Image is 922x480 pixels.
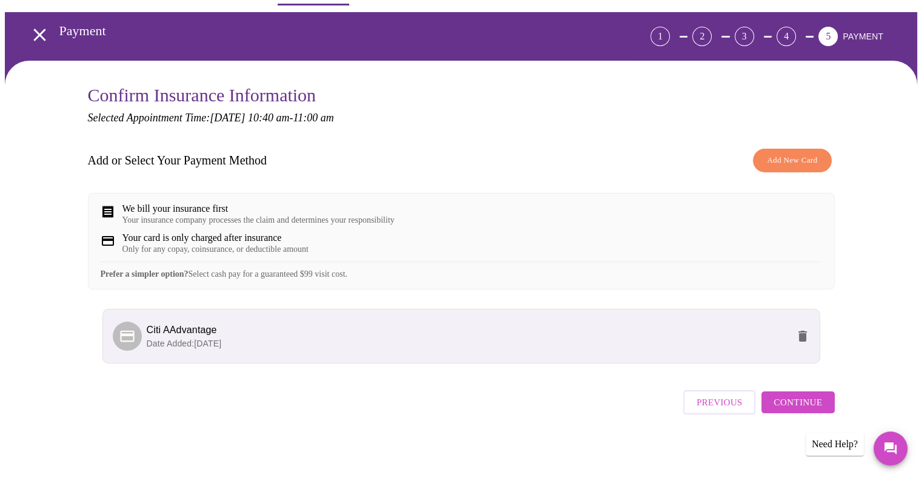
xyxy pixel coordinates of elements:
[806,433,864,456] div: Need Help?
[777,27,796,46] div: 4
[147,325,217,335] span: Citi AAdvantage
[122,245,309,254] div: Only for any copay, coinsurance, or deductible amount
[88,154,267,167] h3: Add or Select Your Payment Method
[683,390,755,414] button: Previous
[767,154,817,167] span: Add New Card
[874,431,907,465] button: Messages
[101,269,189,279] strong: Prefer a simpler option?
[753,149,831,172] button: Add New Card
[650,27,670,46] div: 1
[122,232,309,243] div: Your card is only charged after insurance
[692,27,712,46] div: 2
[735,27,754,46] div: 3
[147,339,222,348] span: Date Added: [DATE]
[697,394,742,410] span: Previous
[843,32,883,41] span: PAYMENT
[59,23,583,39] h3: Payment
[818,27,838,46] div: 5
[788,322,817,351] button: delete
[101,262,822,279] div: Select cash pay for a guaranteed $99 visit cost.
[88,85,835,106] h3: Confirm Insurance Information
[122,215,395,225] div: Your insurance company processes the claim and determines your responsibility
[122,203,395,214] div: We bill your insurance first
[773,394,822,410] span: Continue
[88,112,334,124] em: Selected Appointment Time: [DATE] 10:40 am - 11:00 am
[22,17,58,53] button: open drawer
[761,391,834,413] button: Continue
